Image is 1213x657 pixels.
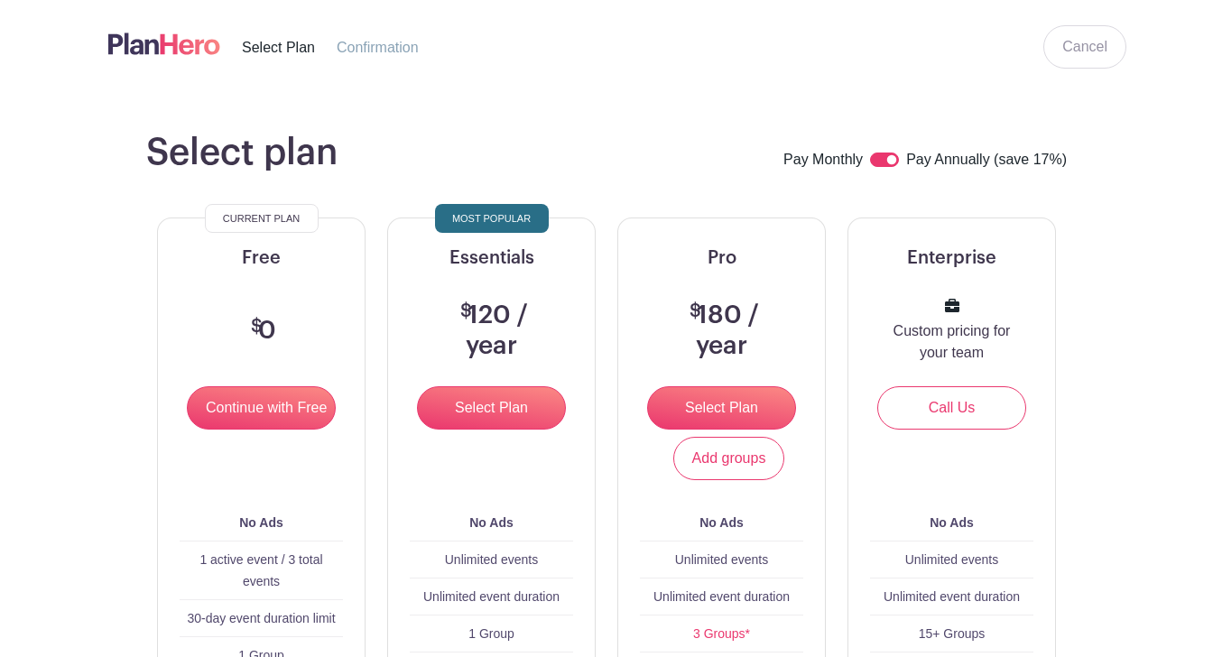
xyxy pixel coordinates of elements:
[187,386,336,430] input: Continue with Free
[468,626,514,641] span: 1 Group
[884,589,1020,604] span: Unlimited event duration
[223,208,300,229] span: Current Plan
[180,247,343,269] h5: Free
[783,149,863,172] label: Pay Monthly
[146,131,338,174] h1: Select plan
[892,320,1012,364] p: Custom pricing for your team
[693,626,750,641] a: 3 Groups*
[199,552,322,588] span: 1 active event / 3 total events
[469,515,513,530] b: No Ads
[870,247,1033,269] h5: Enterprise
[905,552,999,567] span: Unlimited events
[423,589,560,604] span: Unlimited event duration
[673,437,785,480] a: Add groups
[653,589,790,604] span: Unlimited event duration
[187,611,335,625] span: 30-day event duration limit
[417,386,566,430] input: Select Plan
[108,29,220,59] img: logo-507f7623f17ff9eddc593b1ce0a138ce2505c220e1c5a4e2b4648c50719b7d32.svg
[877,386,1026,430] a: Call Us
[640,247,803,269] h5: Pro
[1043,25,1126,69] a: Cancel
[452,208,531,229] span: Most Popular
[445,552,539,567] span: Unlimited events
[906,149,1067,172] label: Pay Annually (save 17%)
[647,386,796,430] input: Select Plan
[337,40,419,55] span: Confirmation
[431,301,551,361] h3: 120 / year
[460,302,472,320] span: $
[239,515,282,530] b: No Ads
[699,515,743,530] b: No Ads
[246,316,276,347] h3: 0
[251,318,263,336] span: $
[690,302,701,320] span: $
[410,247,573,269] h5: Essentials
[662,301,782,361] h3: 180 / year
[930,515,973,530] b: No Ads
[919,626,986,641] span: 15+ Groups
[242,40,315,55] span: Select Plan
[675,552,769,567] span: Unlimited events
